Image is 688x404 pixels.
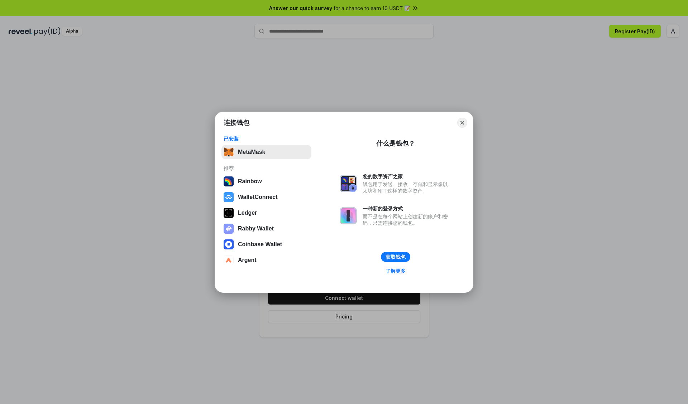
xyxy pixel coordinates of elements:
[238,210,257,216] div: Ledger
[224,255,234,265] img: svg+xml,%3Csvg%20width%3D%2228%22%20height%3D%2228%22%20viewBox%3D%220%200%2028%2028%22%20fill%3D...
[457,118,467,128] button: Close
[221,145,311,159] button: MetaMask
[386,254,406,260] div: 获取钱包
[221,237,311,252] button: Coinbase Wallet
[224,208,234,218] img: svg+xml,%3Csvg%20xmlns%3D%22http%3A%2F%2Fwww.w3.org%2F2000%2Fsvg%22%20width%3D%2228%22%20height%3...
[381,252,410,262] button: 获取钱包
[238,178,262,185] div: Rainbow
[224,147,234,157] img: svg+xml,%3Csvg%20fill%3D%22none%22%20height%3D%2233%22%20viewBox%3D%220%200%2035%2033%22%20width%...
[238,257,257,263] div: Argent
[363,181,451,194] div: 钱包用于发送、接收、存储和显示像以太坊和NFT这样的数字资产。
[221,206,311,220] button: Ledger
[238,225,274,232] div: Rabby Wallet
[221,222,311,236] button: Rabby Wallet
[340,175,357,192] img: svg+xml,%3Csvg%20xmlns%3D%22http%3A%2F%2Fwww.w3.org%2F2000%2Fsvg%22%20fill%3D%22none%22%20viewBox...
[221,174,311,189] button: Rainbow
[238,241,282,248] div: Coinbase Wallet
[363,205,451,212] div: 一种新的登录方式
[376,139,415,148] div: 什么是钱包？
[381,266,410,276] a: 了解更多
[363,173,451,180] div: 您的数字资产之家
[340,207,357,224] img: svg+xml,%3Csvg%20xmlns%3D%22http%3A%2F%2Fwww.w3.org%2F2000%2Fsvg%22%20fill%3D%22none%22%20viewBox...
[238,194,278,200] div: WalletConnect
[386,268,406,274] div: 了解更多
[224,239,234,249] img: svg+xml,%3Csvg%20width%3D%2228%22%20height%3D%2228%22%20viewBox%3D%220%200%2028%2028%22%20fill%3D...
[238,149,265,155] div: MetaMask
[221,253,311,267] button: Argent
[224,136,309,142] div: 已安装
[224,192,234,202] img: svg+xml,%3Csvg%20width%3D%2228%22%20height%3D%2228%22%20viewBox%3D%220%200%2028%2028%22%20fill%3D...
[363,213,451,226] div: 而不是在每个网站上创建新的账户和密码，只需连接您的钱包。
[224,118,249,127] h1: 连接钱包
[221,190,311,204] button: WalletConnect
[224,224,234,234] img: svg+xml,%3Csvg%20xmlns%3D%22http%3A%2F%2Fwww.w3.org%2F2000%2Fsvg%22%20fill%3D%22none%22%20viewBox...
[224,176,234,186] img: svg+xml,%3Csvg%20width%3D%22120%22%20height%3D%22120%22%20viewBox%3D%220%200%20120%20120%22%20fil...
[224,165,309,171] div: 推荐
